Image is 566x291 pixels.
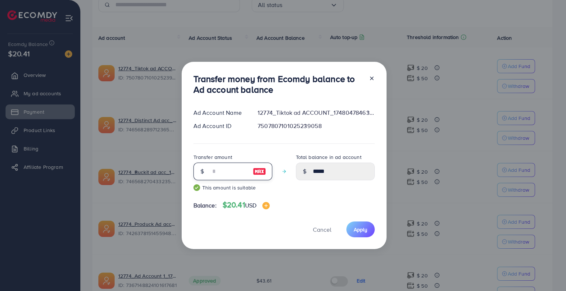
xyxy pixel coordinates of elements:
[223,200,270,210] h4: $20.41
[304,221,340,237] button: Cancel
[252,109,380,117] div: 12774_Tiktok ad ACCOUNT_1748047846338
[188,109,252,117] div: Ad Account Name
[535,258,560,285] iframe: Chat
[193,74,363,95] h3: Transfer money from Ecomdy balance to Ad account balance
[313,226,331,234] span: Cancel
[193,184,200,191] img: guide
[346,221,375,237] button: Apply
[245,201,256,209] span: USD
[193,153,232,161] label: Transfer amount
[296,153,361,161] label: Total balance in ad account
[354,226,367,233] span: Apply
[252,122,380,130] div: 7507807101025239058
[262,202,270,209] img: image
[193,184,272,191] small: This amount is suitable
[188,122,252,130] div: Ad Account ID
[193,201,217,210] span: Balance:
[253,167,266,176] img: image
